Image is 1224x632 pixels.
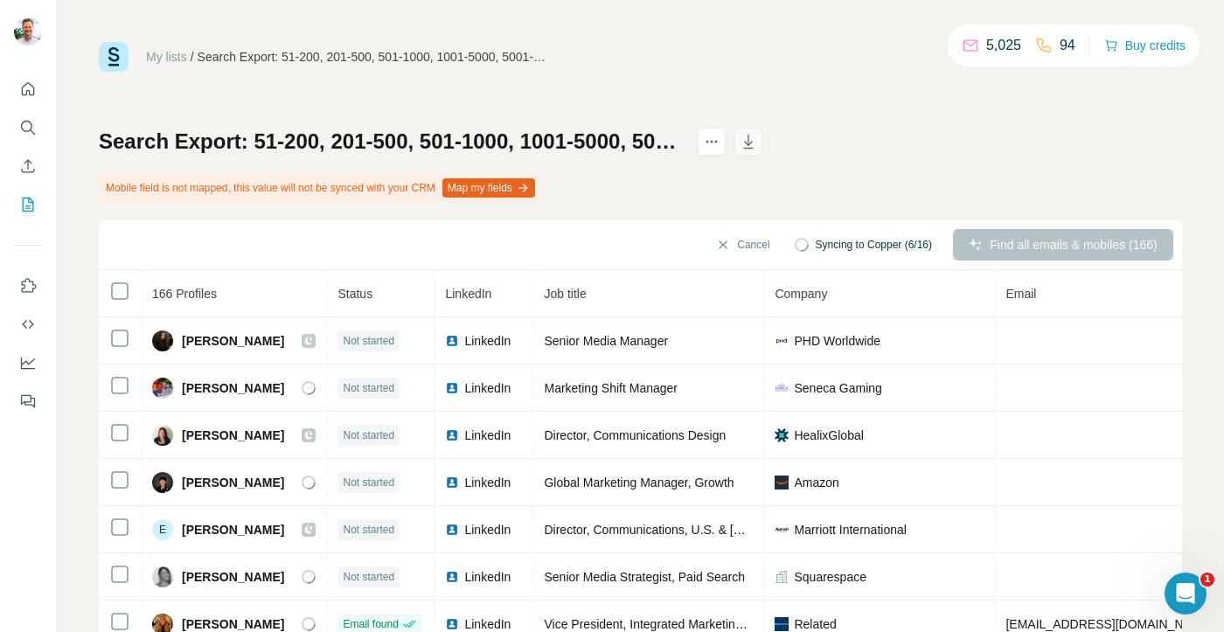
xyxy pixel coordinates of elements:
[14,270,42,302] button: Use Surfe on LinkedIn
[343,333,394,349] span: Not started
[14,189,42,220] button: My lists
[99,42,129,72] img: Surfe Logo
[445,334,459,348] img: LinkedIn logo
[775,334,789,348] img: company-logo
[464,568,511,586] span: LinkedIn
[152,472,173,493] img: Avatar
[775,428,789,442] img: company-logo
[152,287,217,301] span: 166 Profiles
[464,332,511,350] span: LinkedIn
[152,425,173,446] img: Avatar
[1005,617,1213,631] span: [EMAIL_ADDRESS][DOMAIN_NAME]
[152,378,173,399] img: Avatar
[442,178,535,198] button: Map my fields
[794,427,863,444] span: HealixGlobal
[794,379,881,397] span: Seneca Gaming
[182,332,284,350] span: [PERSON_NAME]
[343,569,394,585] span: Not started
[152,566,173,587] img: Avatar
[445,287,491,301] span: LinkedIn
[544,428,726,442] span: Director, Communications Design
[182,379,284,397] span: [PERSON_NAME]
[704,229,782,260] button: Cancel
[198,48,547,66] div: Search Export: 51-200, 201-500, 501-1000, 1001-5000, 5001-10,000, 10,000+, Marketing, Purchasing,...
[191,48,194,66] li: /
[794,568,866,586] span: Squarespace
[146,50,187,64] a: My lists
[464,427,511,444] span: LinkedIn
[775,523,789,537] img: company-logo
[337,287,372,301] span: Status
[99,173,539,203] div: Mobile field is not mapped, this value will not be synced with your CRM
[445,428,459,442] img: LinkedIn logo
[343,616,398,632] span: Email found
[794,521,906,538] span: Marriott International
[14,73,42,105] button: Quick start
[14,309,42,340] button: Use Surfe API
[794,332,880,350] span: PHD Worldwide
[464,521,511,538] span: LinkedIn
[544,334,668,348] span: Senior Media Manager
[14,347,42,379] button: Dashboard
[152,519,173,540] div: E
[99,128,682,156] h1: Search Export: 51-200, 201-500, 501-1000, 1001-5000, 5001-10,000, 10,000+, Marketing, Purchasing,...
[343,380,394,396] span: Not started
[816,237,932,253] span: Syncing to Copper (6/16)
[544,381,678,395] span: Marketing Shift Manager
[182,521,284,538] span: [PERSON_NAME]
[14,112,42,143] button: Search
[445,617,459,631] img: LinkedIn logo
[182,474,284,491] span: [PERSON_NAME]
[445,381,459,395] img: LinkedIn logo
[1005,287,1036,301] span: Email
[775,381,789,395] img: company-logo
[986,35,1021,56] p: 5,025
[152,330,173,351] img: Avatar
[182,568,284,586] span: [PERSON_NAME]
[343,427,394,443] span: Not started
[14,385,42,417] button: Feedback
[343,475,394,490] span: Not started
[698,128,726,156] button: actions
[1165,573,1207,615] iframe: Intercom live chat
[544,570,745,584] span: Senior Media Strategist, Paid Search
[343,522,394,538] span: Not started
[544,523,857,537] span: Director, Communications, U.S. & [GEOGRAPHIC_DATA]
[544,287,586,301] span: Job title
[775,287,827,301] span: Company
[464,379,511,397] span: LinkedIn
[794,474,838,491] span: Amazon
[775,476,789,490] img: company-logo
[182,427,284,444] span: [PERSON_NAME]
[445,523,459,537] img: LinkedIn logo
[1060,35,1075,56] p: 94
[14,150,42,182] button: Enrich CSV
[1104,33,1186,58] button: Buy credits
[445,570,459,584] img: LinkedIn logo
[544,476,734,490] span: Global Marketing Manager, Growth
[445,476,459,490] img: LinkedIn logo
[1200,573,1214,587] span: 1
[14,17,42,45] img: Avatar
[464,474,511,491] span: LinkedIn
[775,617,789,631] img: company-logo
[544,617,1002,631] span: Vice President, Integrated Marketing Strategy, [PERSON_NAME] Yards Experiences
